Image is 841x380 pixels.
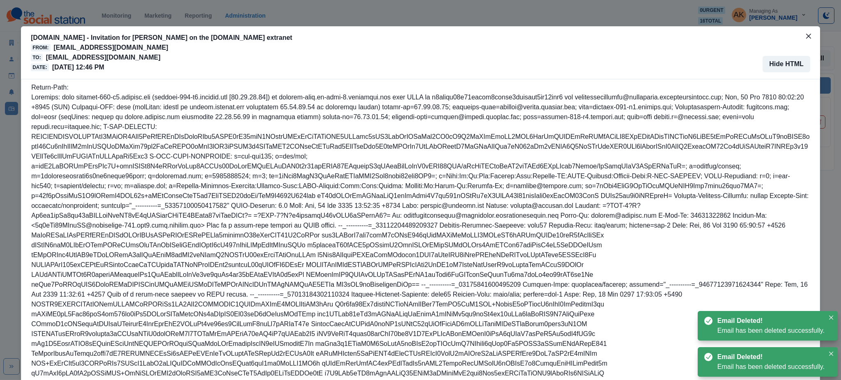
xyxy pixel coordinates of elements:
button: Close [826,349,836,359]
span: Date: [31,64,49,71]
button: Close [826,313,836,322]
p: [DATE] 12:46 PM [52,62,104,72]
span: From: [31,44,50,51]
div: Email has been deleted successfully. [717,326,825,336]
p: [DOMAIN_NAME] - Invitation for [PERSON_NAME] on the [DOMAIN_NAME] extranet [31,33,292,43]
button: Hide HTML [763,56,810,72]
div: Email has been deleted successfully. [717,362,825,372]
p: [EMAIL_ADDRESS][DOMAIN_NAME] [46,53,161,62]
button: Close [802,30,815,43]
div: Email Deleted! [717,352,821,362]
p: [EMAIL_ADDRESS][DOMAIN_NAME] [54,43,168,53]
span: To: [31,54,42,61]
div: Email Deleted! [717,316,821,326]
